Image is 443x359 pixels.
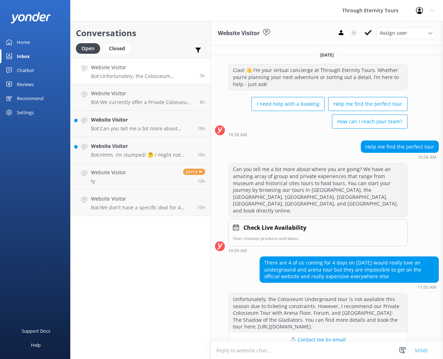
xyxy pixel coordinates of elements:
a: Closed [104,44,134,52]
div: Sep 09 2025 10:59am (UTC +02:00) Europe/Amsterdam [228,248,408,253]
span: Sep 09 2025 03:59am (UTC +02:00) Europe/Amsterdam [197,125,205,131]
div: Assign User [376,27,436,39]
p: Bot: Hmm, I’m stumped! 🤔 I might not have the answer to that one, but our amazing team definitely... [91,152,192,158]
p: User chooses products and dates. [233,235,403,242]
div: Can you tell me a bit more about where you are going? We have an amazing array of group and priva... [229,163,407,216]
div: Unfortunately, the Colosseum Underground tour is not available this season due to ticketing const... [229,293,407,333]
button: I need help with a booking [252,97,325,111]
h4: Website Visitor [91,195,192,203]
a: Website VisitorBot:Hmm, I’m stumped! 🤔 I might not have the answer to that one, but our amazing t... [71,137,210,163]
h4: Website Visitor [91,64,195,71]
strong: 10:58 AM [418,155,436,159]
a: Website VisitorBot:Unfortunately, the Colosseum Underground tour is not available this season due... [71,58,210,84]
div: Closed [104,43,130,54]
span: Sep 09 2025 05:57am (UTC +02:00) Europe/Amsterdam [200,99,205,105]
span: Sep 09 2025 03:13am (UTC +02:00) Europe/Amsterdam [197,152,205,158]
a: Website VisitorBot:We don't have a specific deal for 4 people, but if you book four or more priva... [71,190,210,216]
span: Assign user [380,29,407,37]
p: ty [91,178,126,184]
div: Settings [17,105,34,119]
strong: 10:58 AM [228,133,247,137]
div: Support Docs [22,324,50,338]
div: Sep 09 2025 10:58am (UTC +02:00) Europe/Amsterdam [228,132,408,137]
h2: Conversations [76,26,205,40]
button: How can I reach your team? [332,115,408,129]
span: Reply [183,169,205,175]
h4: Website Visitor [91,142,192,150]
div: Sep 09 2025 11:00am (UTC +02:00) Europe/Amsterdam [260,285,439,289]
a: Website VisitorBot:Can you tell me a bit more about where you are going? We have an amazing array... [71,111,210,137]
button: 📩 Contact me by email [229,333,407,347]
p: Bot: Can you tell me a bit more about where you are going? We have an amazing array of group and ... [91,125,192,132]
div: Inbox [17,49,30,63]
div: Open [76,43,100,54]
span: Sep 09 2025 01:21am (UTC +02:00) Europe/Amsterdam [197,178,205,184]
div: Sep 09 2025 10:58am (UTC +02:00) Europe/Amsterdam [361,155,439,159]
span: Sep 08 2025 10:49pm (UTC +02:00) Europe/Amsterdam [197,204,205,210]
a: Website VisitorBot:We currently offer a Private Colosseum Underground Tour with Arena Floor & Anc... [71,84,210,111]
button: Help me find the perfect tour [328,97,408,111]
div: Recommend [17,91,44,105]
p: Bot: We currently offer a Private Colosseum Underground Tour with Arena Floor & Ancient [GEOGRAPH... [91,99,195,105]
h4: Check Live Availability [243,223,306,233]
strong: 11:00 AM [418,285,436,289]
span: Sep 09 2025 11:00am (UTC +02:00) Europe/Amsterdam [200,73,205,79]
img: yonder-white-logo.png [11,12,51,24]
div: Chatbot [17,63,34,77]
div: Help [31,338,41,352]
p: Bot: We don't have a specific deal for 4 people, but if you book four or more private tours with ... [91,204,192,211]
h3: Website Visitor [218,29,260,38]
a: Website VisitortyReply12h [71,163,210,190]
span: [DATE] [316,52,338,58]
a: Open [76,44,104,52]
div: Ciao! 👋 I'm your virtual concierge at Through Eternity Tours. Whether you’re planning your next a... [229,64,407,90]
strong: 10:59 AM [228,249,247,253]
div: Home [17,35,30,49]
div: Reviews [17,77,34,91]
h4: Website Visitor [91,169,126,176]
p: Bot: Unfortunately, the Colosseum Underground tour is not available this season due to ticketing ... [91,73,195,79]
div: Help me find the perfect tour [361,141,438,153]
h4: Website Visitor [91,116,192,124]
div: There are 4 of us coming for 4 days on [DATE] would really love an underground and arena tour but... [260,257,438,282]
h4: Website Visitor [91,90,195,97]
